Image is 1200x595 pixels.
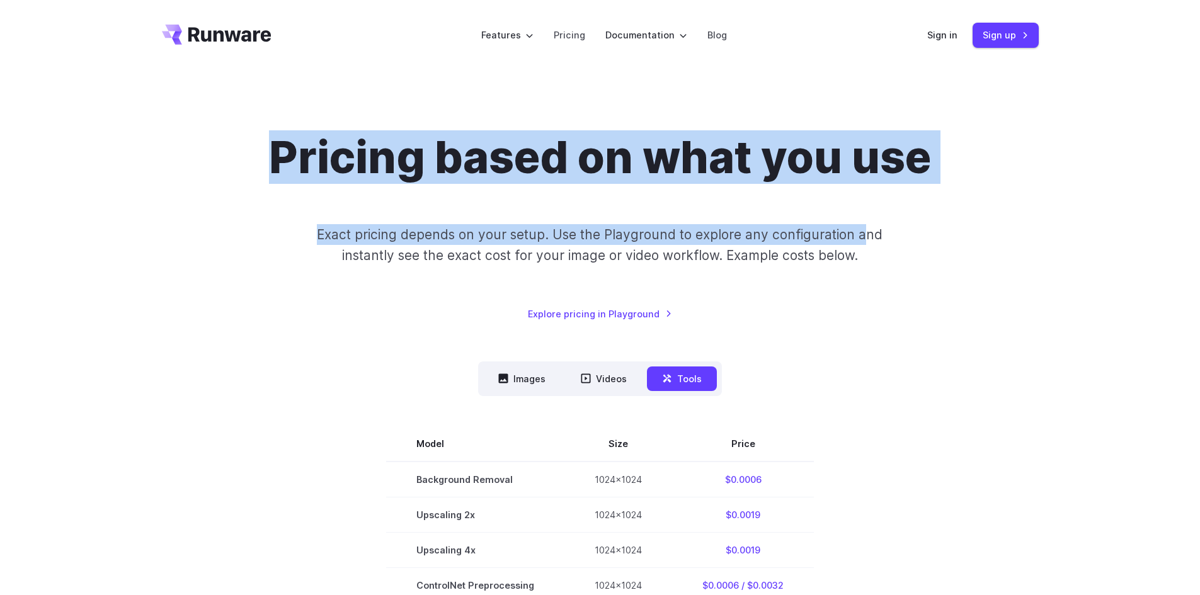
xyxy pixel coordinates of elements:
[672,426,814,462] th: Price
[386,497,564,532] td: Upscaling 2x
[386,462,564,497] td: Background Removal
[293,224,906,266] p: Exact pricing depends on your setup. Use the Playground to explore any configuration and instantl...
[605,28,687,42] label: Documentation
[672,532,814,567] td: $0.0019
[386,426,564,462] th: Model
[672,497,814,532] td: $0.0019
[528,307,672,321] a: Explore pricing in Playground
[672,462,814,497] td: $0.0006
[564,532,672,567] td: 1024x1024
[927,28,957,42] a: Sign in
[483,366,561,391] button: Images
[564,462,672,497] td: 1024x1024
[707,28,727,42] a: Blog
[564,497,672,532] td: 1024x1024
[566,366,642,391] button: Videos
[647,366,717,391] button: Tools
[386,532,564,567] td: Upscaling 4x
[481,28,534,42] label: Features
[564,426,672,462] th: Size
[269,131,931,184] h1: Pricing based on what you use
[162,25,271,45] a: Go to /
[554,28,585,42] a: Pricing
[973,23,1039,47] a: Sign up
